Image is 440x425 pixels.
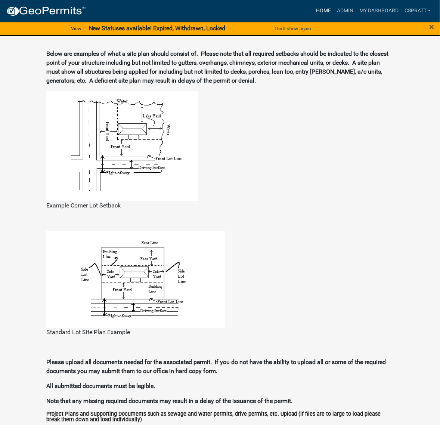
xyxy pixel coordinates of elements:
[430,22,434,32] span: ×
[46,397,292,404] strong: Note that any missing required documents may result in a delay of the issuance of the permit.
[46,231,225,328] img: lot_setback_pics_f73b0f8a-4d41-487b-93b4-04c1c3089d74.bmp
[430,22,434,31] button: Close
[313,4,334,18] a: Home
[68,22,84,35] a: View
[356,4,402,18] a: My Dashboard
[402,4,434,18] a: cspratt
[46,50,389,84] strong: Below are examples of what a site plan should consist of. Please note that all required setbacks ...
[334,4,356,18] a: Admin
[89,25,226,32] strong: New Statuses available! Expired, Withdrawn, Locked
[46,382,155,389] strong: All submitted documents must be legible.
[46,328,394,337] figcaption: Standard Lot Site Plan Example
[46,201,394,210] figcaption: Example Corner Lot Setback
[46,91,198,201] img: setback_pics_0d8a7f15-9ebf-4ded-b16f-9bfdafe9c13f.bmp
[272,22,314,35] button: Don't show again
[46,412,394,422] label: Project Plans and Supporting Documents such as sewage and water permits, drive permits, etc. Uplo...
[46,358,386,375] strong: Please upload all documents needed for the associated permit. If you do not have the ability to u...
